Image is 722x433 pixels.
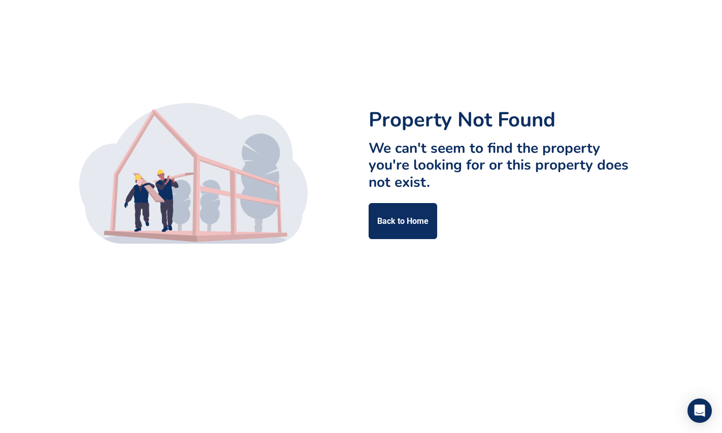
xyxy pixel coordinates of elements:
[369,108,643,132] h2: Property Not Found
[369,140,643,191] h4: We can't seem to find the property you're looking for or this property does not exist.
[369,203,437,239] a: Back to Home
[687,398,712,423] div: Open Intercom Messenger
[79,103,308,244] img: Page Not Found
[5,403,36,433] iframe: BigID CMP Widget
